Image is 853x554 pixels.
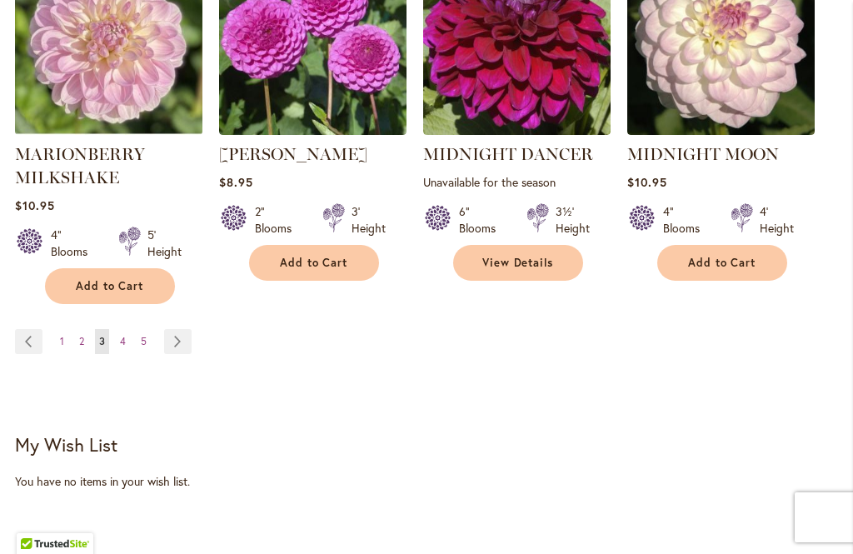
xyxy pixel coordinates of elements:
[423,174,611,190] p: Unavailable for the season
[15,432,117,457] strong: My Wish List
[137,329,151,354] a: 5
[663,203,711,237] div: 4" Blooms
[627,122,815,138] a: MIDNIGHT MOON
[116,329,130,354] a: 4
[760,203,794,237] div: 4' Height
[76,279,144,293] span: Add to Cart
[45,268,175,304] button: Add to Cart
[255,203,302,237] div: 2" Blooms
[51,227,98,260] div: 4" Blooms
[280,256,348,270] span: Add to Cart
[249,245,379,281] button: Add to Cart
[99,335,105,347] span: 3
[15,197,55,213] span: $10.95
[453,245,583,281] a: View Details
[147,227,182,260] div: 5' Height
[423,144,593,164] a: MIDNIGHT DANCER
[556,203,590,237] div: 3½' Height
[141,335,147,347] span: 5
[56,329,68,354] a: 1
[219,144,367,164] a: [PERSON_NAME]
[459,203,506,237] div: 6" Blooms
[15,144,145,187] a: MARIONBERRY MILKSHAKE
[657,245,787,281] button: Add to Cart
[627,144,779,164] a: MIDNIGHT MOON
[352,203,386,237] div: 3' Height
[219,174,253,190] span: $8.95
[12,495,59,542] iframe: Launch Accessibility Center
[688,256,756,270] span: Add to Cart
[79,335,84,347] span: 2
[219,122,407,138] a: MARY MUNNS
[75,329,88,354] a: 2
[120,335,126,347] span: 4
[627,174,667,190] span: $10.95
[423,122,611,138] a: Midnight Dancer
[482,256,554,270] span: View Details
[15,473,838,490] div: You have no items in your wish list.
[15,122,202,138] a: MARIONBERRY MILKSHAKE
[60,335,64,347] span: 1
